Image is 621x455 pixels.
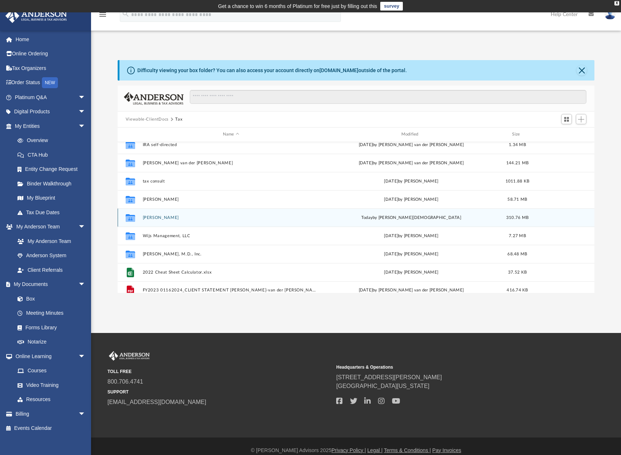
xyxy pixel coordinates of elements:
[10,320,89,335] a: Forms Library
[122,10,130,18] i: search
[10,176,97,191] a: Binder Walkthrough
[5,407,97,421] a: Billingarrow_drop_down
[323,196,500,203] div: [DATE] by [PERSON_NAME]
[10,291,89,306] a: Box
[107,368,331,375] small: TOLL FREE
[10,335,93,349] a: Notarize
[78,407,93,421] span: arrow_drop_down
[78,349,93,364] span: arrow_drop_down
[10,234,89,248] a: My Anderson Team
[10,263,93,277] a: Client Referrals
[107,389,331,395] small: SUPPORT
[126,116,169,123] button: Viewable-ClientDocs
[509,234,526,238] span: 7.27 MB
[10,205,97,220] a: Tax Due Dates
[336,364,560,370] small: Headquarters & Operations
[5,220,93,234] a: My Anderson Teamarrow_drop_down
[561,114,572,124] button: Switch to Grid View
[384,447,431,453] a: Terms & Conditions |
[10,306,93,321] a: Meeting Minutes
[3,9,69,23] img: Anderson Advisors Platinum Portal
[10,148,97,162] a: CTA Hub
[142,252,319,256] button: [PERSON_NAME], M.D., Inc.
[5,61,97,75] a: Tax Organizers
[336,383,429,389] a: [GEOGRAPHIC_DATA][US_STATE]
[107,351,151,361] img: Anderson Advisors Platinum Portal
[78,105,93,119] span: arrow_drop_down
[605,9,616,20] img: User Pic
[142,234,319,238] button: Wijs Management, LLC
[322,131,499,138] div: Modified
[336,374,442,380] a: [STREET_ADDRESS][PERSON_NAME]
[142,215,319,220] button: [PERSON_NAME]
[507,197,527,201] span: 58.71 MB
[10,248,93,263] a: Anderson System
[142,179,319,184] button: tax consult
[380,2,403,11] a: survey
[78,277,93,292] span: arrow_drop_down
[506,215,528,219] span: 310.76 MB
[142,270,319,275] button: 2022 Cheat Sheet Calculator.xlsx
[107,378,143,385] a: 800.706.4741
[10,162,97,177] a: Entity Change Request
[323,214,500,221] div: by [PERSON_NAME][DEMOGRAPHIC_DATA]
[10,392,93,407] a: Resources
[507,288,528,292] span: 416.74 KB
[5,277,93,292] a: My Documentsarrow_drop_down
[91,447,621,454] div: © [PERSON_NAME] Advisors 2025
[5,105,97,119] a: Digital Productsarrow_drop_down
[331,447,366,453] a: Privacy Policy |
[323,269,500,275] div: [DATE] by [PERSON_NAME]
[509,142,526,146] span: 1.34 MB
[218,2,377,11] div: Get a chance to win 6 months of Platinum for free just by filling out this
[323,287,500,294] div: [DATE] by [PERSON_NAME] van der [PERSON_NAME]
[137,67,407,74] div: Difficulty viewing your box folder? You can also access your account directly on outside of the p...
[535,131,586,138] div: id
[323,232,500,239] div: [DATE] by [PERSON_NAME]
[505,179,529,183] span: 1011.88 KB
[319,67,358,73] a: [DOMAIN_NAME]
[323,178,500,184] div: [DATE] by [PERSON_NAME]
[5,47,97,61] a: Online Ordering
[5,75,97,90] a: Order StatusNEW
[361,215,373,219] span: today
[78,119,93,134] span: arrow_drop_down
[98,10,107,19] i: menu
[5,421,97,436] a: Events Calendar
[142,142,319,147] button: IRA self-directed
[42,77,58,88] div: NEW
[5,349,93,364] a: Online Learningarrow_drop_down
[175,116,182,123] button: Tax
[10,378,89,392] a: Video Training
[5,32,97,47] a: Home
[507,252,527,256] span: 68.48 MB
[503,131,532,138] div: Size
[118,142,595,293] div: grid
[98,14,107,19] a: menu
[107,399,206,405] a: [EMAIL_ADDRESS][DOMAIN_NAME]
[5,119,97,133] a: My Entitiesarrow_drop_down
[323,251,500,257] div: [DATE] by [PERSON_NAME]
[506,161,528,165] span: 144.21 MB
[190,90,586,104] input: Search files and folders
[577,65,587,75] button: Close
[10,191,93,205] a: My Blueprint
[78,220,93,235] span: arrow_drop_down
[5,90,97,105] a: Platinum Q&Aarrow_drop_down
[10,364,93,378] a: Courses
[142,131,319,138] div: Name
[121,131,139,138] div: id
[576,114,587,124] button: Add
[368,447,383,453] a: Legal |
[142,288,319,293] button: FY2023 01162024_CLIENT STATEMENT [PERSON_NAME]-van der [PERSON_NAME].pdf
[142,197,319,202] button: [PERSON_NAME]
[142,161,319,165] button: [PERSON_NAME] van der [PERSON_NAME]
[10,133,97,148] a: Overview
[78,90,93,105] span: arrow_drop_down
[614,1,619,5] div: close
[432,447,461,453] a: Pay Invoices
[323,160,500,166] div: [DATE] by [PERSON_NAME] van der [PERSON_NAME]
